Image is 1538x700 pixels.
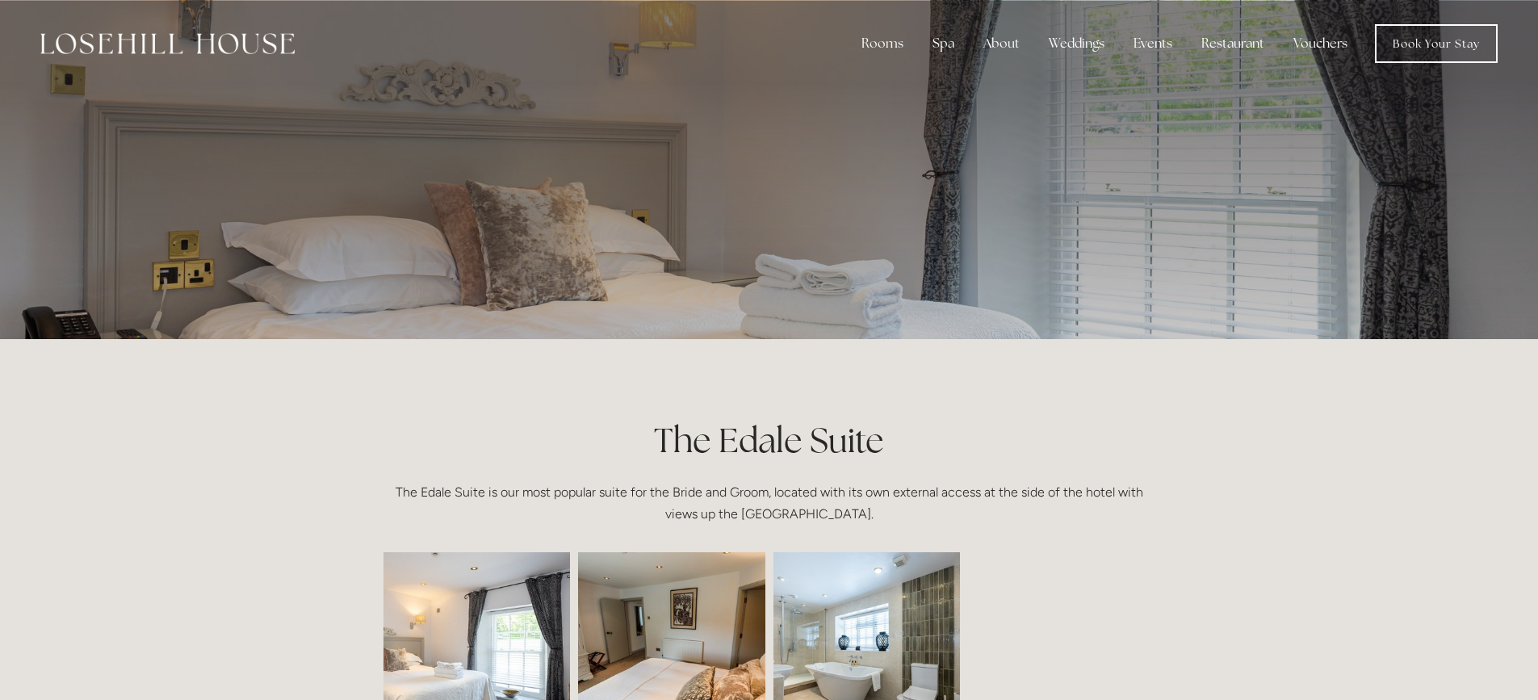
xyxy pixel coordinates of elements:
a: Book Your Stay [1375,24,1498,63]
h1: The Edale Suite [383,417,1155,464]
img: Losehill House [40,33,295,54]
div: Events [1121,27,1185,60]
div: About [970,27,1033,60]
a: Vouchers [1280,27,1360,60]
div: Spa [920,27,967,60]
div: Restaurant [1188,27,1277,60]
p: The Edale Suite is our most popular suite for the Bride and Groom, located with its own external ... [383,481,1155,525]
div: Weddings [1036,27,1117,60]
div: Rooms [849,27,916,60]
